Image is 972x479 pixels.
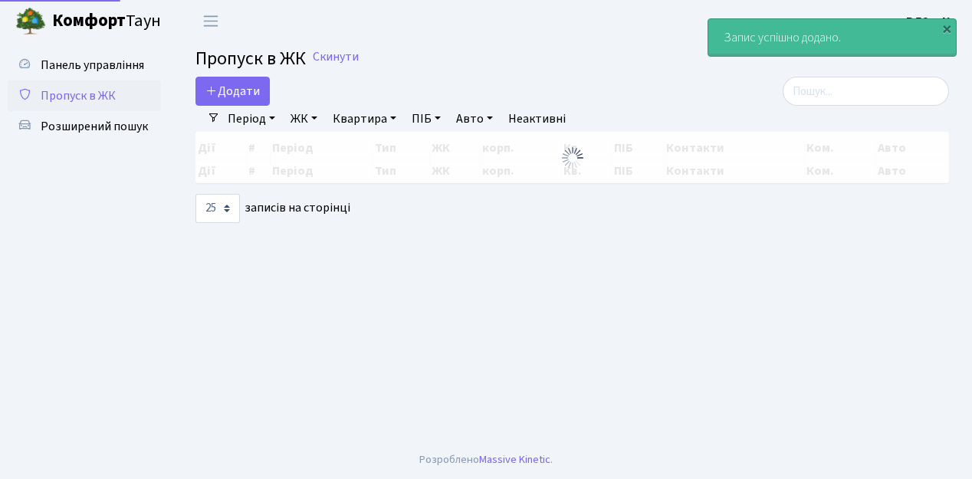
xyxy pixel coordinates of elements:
div: × [939,21,954,36]
img: Обробка... [560,146,585,170]
button: Переключити навігацію [192,8,230,34]
span: Додати [205,83,260,100]
a: Період [222,106,281,132]
input: Пошук... [783,77,949,106]
a: Додати [195,77,270,106]
a: Квартира [327,106,402,132]
span: Розширений пошук [41,118,148,135]
div: Розроблено . [419,451,553,468]
a: ВЛ2 -. К. [906,12,954,31]
span: Панель управління [41,57,144,74]
label: записів на сторінці [195,194,350,223]
b: Комфорт [52,8,126,33]
a: Панель управління [8,50,161,80]
span: Пропуск в ЖК [41,87,116,104]
a: Massive Kinetic [479,451,550,468]
a: ПІБ [406,106,447,132]
div: Запис успішно додано. [708,19,956,56]
a: Неактивні [502,106,572,132]
a: ЖК [284,106,323,132]
a: Пропуск в ЖК [8,80,161,111]
img: logo.png [15,6,46,37]
select: записів на сторінці [195,194,240,223]
span: Таун [52,8,161,34]
a: Авто [450,106,499,132]
span: Пропуск в ЖК [195,45,306,72]
a: Розширений пошук [8,111,161,142]
b: ВЛ2 -. К. [906,13,954,30]
a: Скинути [313,50,359,64]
